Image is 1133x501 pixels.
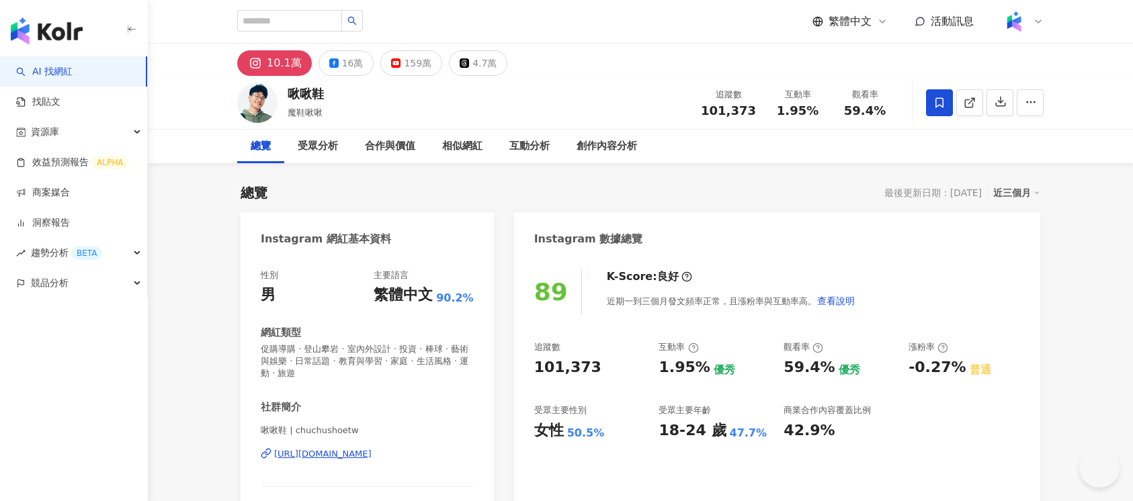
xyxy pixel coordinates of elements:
span: search [347,16,357,26]
div: 創作內容分析 [577,138,637,154]
div: 總覽 [251,138,271,154]
div: 總覽 [241,183,267,202]
div: 良好 [657,269,679,284]
a: 洞察報告 [16,216,70,230]
div: 商業合作內容覆蓋比例 [784,404,871,416]
div: 受眾分析 [298,138,338,154]
div: Instagram 網紅基本資料 [261,232,391,246]
img: Kolr%20app%20icon%20%281%29.png [1001,9,1027,34]
span: 促購導購 · 登山攀岩 · 室內外設計 · 投資 · 棒球 · 藝術與娛樂 · 日常話題 · 教育與學習 · 家庭 · 生活風格 · 運動 · 旅遊 [261,343,474,380]
div: 男 [261,285,276,306]
span: 啾啾鞋 | chuchushoetw [261,424,474,437]
span: rise [16,248,26,258]
div: 優秀 [839,363,860,377]
span: 魔鞋啾啾 [288,107,323,118]
span: 查看說明 [817,295,855,306]
span: 資源庫 [31,117,59,147]
div: 10.1萬 [267,54,302,73]
div: 互動率 [659,341,698,353]
div: 最後更新日期：[DATE] [884,187,982,198]
a: 商案媒合 [16,186,70,199]
div: 網紅類型 [261,326,301,340]
div: 59.4% [784,357,835,378]
span: 競品分析 [31,268,69,298]
div: 普通 [970,363,991,377]
div: 互動率 [772,88,823,101]
div: 啾啾鞋 [288,85,324,102]
iframe: Help Scout Beacon - Open [1079,447,1120,488]
span: 1.95% [777,104,819,118]
div: 1.95% [659,357,710,378]
img: logo [11,17,83,44]
div: 近三個月 [993,184,1040,201]
div: 近期一到三個月發文頻率正常，且漲粉率與互動率高。 [607,287,855,314]
span: 趨勢分析 [31,238,102,268]
div: 101,373 [534,357,601,378]
div: 159萬 [404,54,431,73]
div: 觀看率 [839,88,890,101]
div: 4.7萬 [472,54,497,73]
span: 活動訊息 [931,15,974,28]
div: -0.27% [909,357,966,378]
a: searchAI 找網紅 [16,65,73,79]
div: 追蹤數 [534,341,560,353]
div: 社群簡介 [261,400,301,414]
div: 繁體中文 [374,285,433,306]
button: 10.1萬 [237,50,312,76]
div: 受眾主要年齡 [659,404,711,416]
button: 查看說明 [816,287,855,314]
a: [URL][DOMAIN_NAME] [261,448,474,460]
div: 相似網紅 [442,138,482,154]
a: 效益預測報告ALPHA [16,156,128,169]
div: 受眾主要性別 [534,404,587,416]
div: 18-24 歲 [659,420,726,441]
div: 50.5% [567,426,605,441]
button: 4.7萬 [449,50,507,76]
img: KOL Avatar [237,83,278,123]
button: 159萬 [380,50,442,76]
span: 90.2% [436,291,474,306]
div: 漲粉率 [909,341,948,353]
div: 互動分析 [509,138,550,154]
div: 觀看率 [784,341,823,353]
div: 16萬 [342,54,364,73]
div: Instagram 數據總覽 [534,232,643,246]
a: 找貼文 [16,95,60,109]
div: 優秀 [714,363,735,377]
div: 42.9% [784,420,835,441]
span: 繁體中文 [829,14,872,29]
div: [URL][DOMAIN_NAME] [274,448,372,460]
div: 女性 [534,420,564,441]
div: BETA [71,246,102,260]
div: 主要語言 [374,269,409,281]
span: 59.4% [844,104,886,118]
div: 合作與價值 [365,138,415,154]
button: 16萬 [319,50,374,76]
div: 追蹤數 [701,88,756,101]
div: 47.7% [730,426,767,441]
div: 89 [534,278,568,306]
span: 101,373 [701,103,756,118]
div: 性別 [261,269,278,281]
div: K-Score : [607,269,692,284]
